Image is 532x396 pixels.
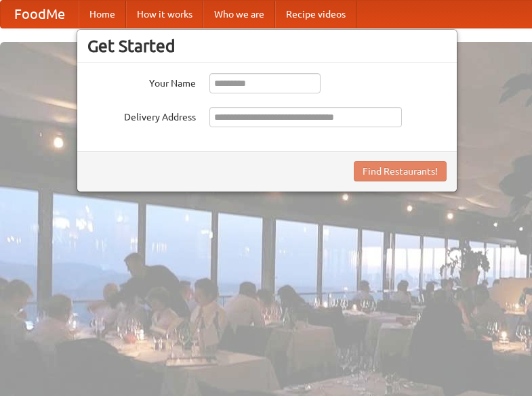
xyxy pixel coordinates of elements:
[87,36,447,56] h3: Get Started
[1,1,79,28] a: FoodMe
[126,1,203,28] a: How it works
[354,161,447,181] button: Find Restaurants!
[87,107,196,124] label: Delivery Address
[203,1,275,28] a: Who we are
[79,1,126,28] a: Home
[275,1,356,28] a: Recipe videos
[87,73,196,90] label: Your Name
